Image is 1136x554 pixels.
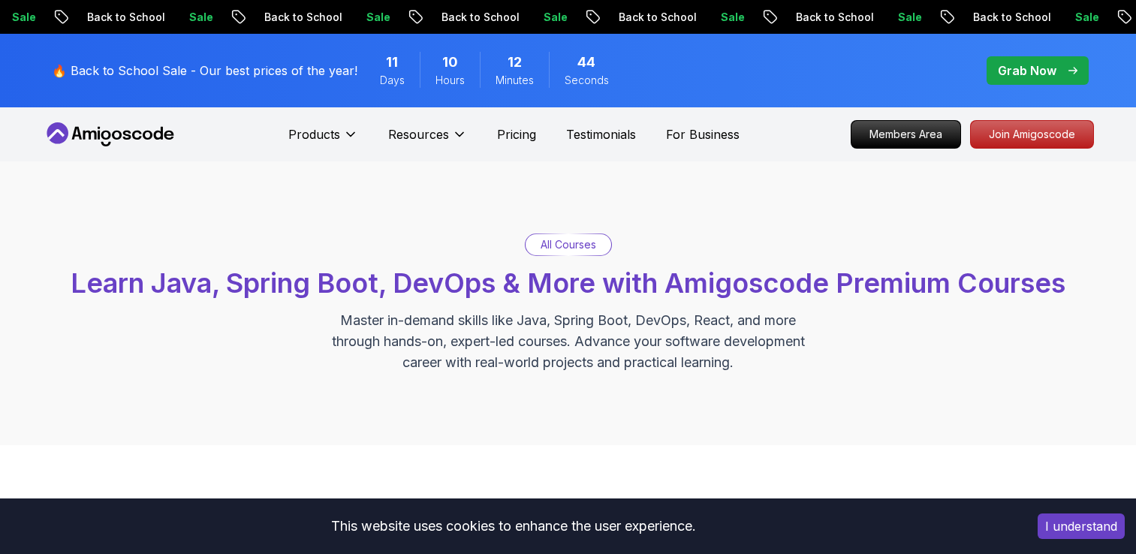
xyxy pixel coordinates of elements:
span: Hours [435,73,465,88]
a: Pricing [497,125,536,143]
button: Products [288,125,358,155]
p: Master in-demand skills like Java, Spring Boot, DevOps, React, and more through hands-on, expert-... [316,310,821,373]
p: Join Amigoscode [971,121,1093,148]
p: Sale [881,10,930,25]
p: Members Area [851,121,960,148]
p: Back to School [425,10,527,25]
span: 12 Minutes [508,52,522,73]
span: 11 Days [386,52,398,73]
p: Sale [1059,10,1107,25]
div: This website uses cookies to enhance the user experience. [11,510,1015,543]
p: Sale [350,10,398,25]
p: Back to School [71,10,173,25]
button: Resources [388,125,467,155]
span: 10 Hours [442,52,458,73]
p: All Courses [541,237,596,252]
p: Resources [388,125,449,143]
p: Products [288,125,340,143]
p: Sale [704,10,752,25]
span: Days [380,73,405,88]
p: 🔥 Back to School Sale - Our best prices of the year! [52,62,357,80]
span: Seconds [565,73,609,88]
a: For Business [666,125,740,143]
p: Back to School [779,10,881,25]
p: Back to School [602,10,704,25]
a: Members Area [851,120,961,149]
p: Back to School [248,10,350,25]
span: Learn Java, Spring Boot, DevOps & More with Amigoscode Premium Courses [71,266,1065,300]
a: Join Amigoscode [970,120,1094,149]
p: Grab Now [998,62,1056,80]
p: Back to School [957,10,1059,25]
p: Sale [173,10,221,25]
button: Accept cookies [1038,513,1125,539]
p: Sale [527,10,575,25]
span: Minutes [496,73,534,88]
a: Testimonials [566,125,636,143]
span: 44 Seconds [577,52,595,73]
